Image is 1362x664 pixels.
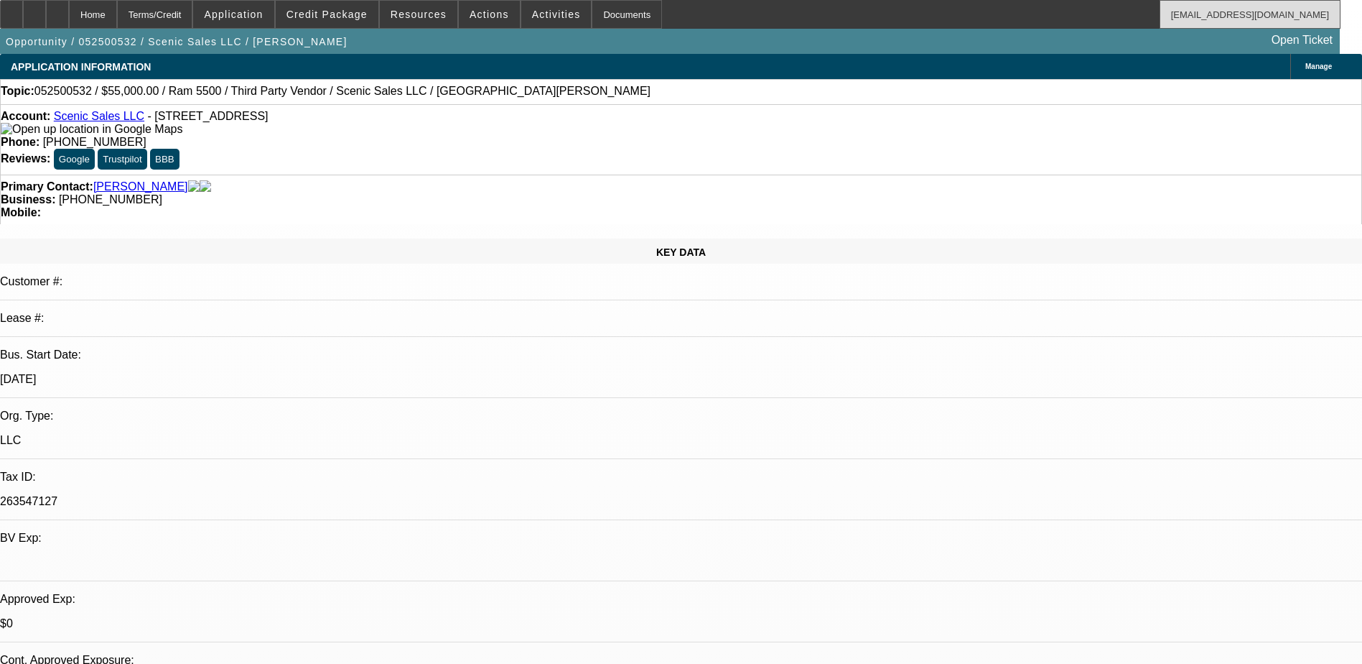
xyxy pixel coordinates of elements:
span: - [STREET_ADDRESS] [148,110,269,122]
span: APPLICATION INFORMATION [11,61,151,73]
strong: Topic: [1,85,34,98]
a: Open Ticket [1266,28,1338,52]
span: Resources [391,9,447,20]
img: Open up location in Google Maps [1,123,182,136]
button: Actions [459,1,520,28]
button: Credit Package [276,1,378,28]
span: [PHONE_NUMBER] [43,136,146,148]
span: Manage [1305,63,1332,70]
a: [PERSON_NAME] [93,180,188,193]
span: Activities [532,9,581,20]
button: Application [193,1,274,28]
span: 052500532 / $55,000.00 / Ram 5500 / Third Party Vendor / Scenic Sales LLC / [GEOGRAPHIC_DATA][PER... [34,85,650,98]
strong: Business: [1,193,55,206]
strong: Mobile: [1,206,41,218]
strong: Primary Contact: [1,180,93,193]
span: [PHONE_NUMBER] [59,193,162,206]
strong: Phone: [1,136,39,148]
span: KEY DATA [656,246,706,258]
button: Resources [380,1,457,28]
span: Actions [470,9,509,20]
a: Scenic Sales LLC [54,110,144,122]
a: View Google Maps [1,123,182,135]
img: facebook-icon.png [188,180,200,193]
span: Application [204,9,263,20]
button: BBB [150,149,179,170]
span: Credit Package [286,9,368,20]
button: Google [54,149,95,170]
button: Trustpilot [98,149,146,170]
button: Activities [521,1,592,28]
strong: Account: [1,110,50,122]
strong: Reviews: [1,152,50,165]
img: linkedin-icon.png [200,180,211,193]
span: Opportunity / 052500532 / Scenic Sales LLC / [PERSON_NAME] [6,36,348,47]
